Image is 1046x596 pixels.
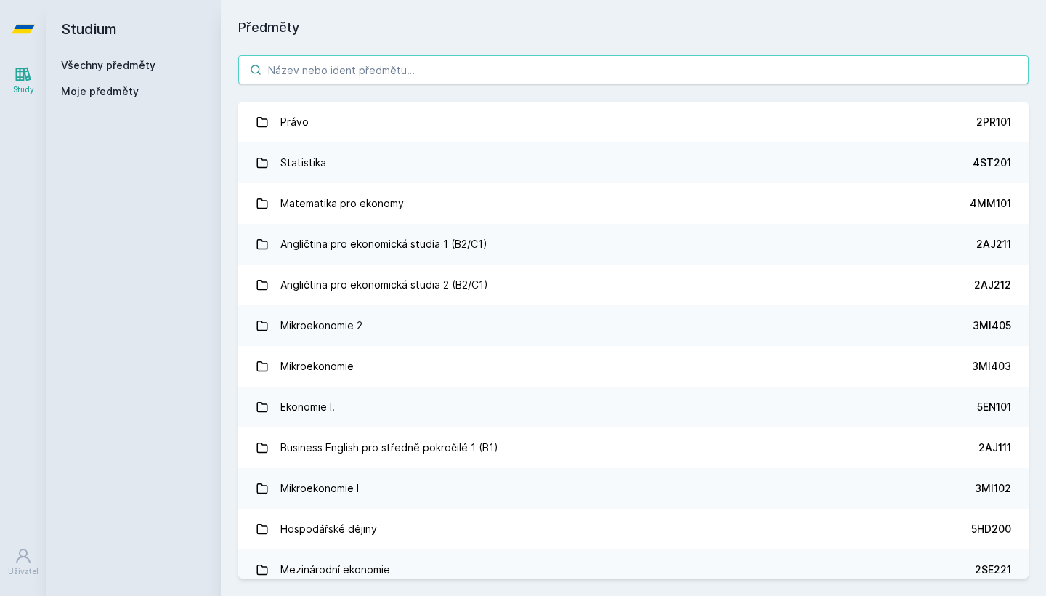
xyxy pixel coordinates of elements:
a: Angličtina pro ekonomická studia 2 (B2/C1) 2AJ212 [238,265,1029,305]
div: Hospodářské dějiny [280,515,377,544]
div: 5EN101 [977,400,1011,414]
div: 2SE221 [975,563,1011,577]
div: 2AJ212 [974,278,1011,292]
a: Business English pro středně pokročilé 1 (B1) 2AJ111 [238,427,1029,468]
div: 3MI403 [972,359,1011,374]
div: Statistika [280,148,326,177]
a: Mikroekonomie I 3MI102 [238,468,1029,509]
a: Mikroekonomie 3MI403 [238,346,1029,387]
div: 5HD200 [971,522,1011,536]
input: Název nebo ident předmětu… [238,55,1029,84]
a: Hospodářské dějiny 5HD200 [238,509,1029,549]
div: Angličtina pro ekonomická studia 2 (B2/C1) [280,270,488,299]
a: Mezinárodní ekonomie 2SE221 [238,549,1029,590]
div: Business English pro středně pokročilé 1 (B1) [280,433,498,462]
div: Uživatel [8,566,38,577]
a: Ekonomie I. 5EN101 [238,387,1029,427]
div: Matematika pro ekonomy [280,189,404,218]
div: 4MM101 [970,196,1011,211]
div: Mezinárodní ekonomie [280,555,390,584]
div: Angličtina pro ekonomická studia 1 (B2/C1) [280,230,487,259]
a: Mikroekonomie 2 3MI405 [238,305,1029,346]
div: Mikroekonomie 2 [280,311,362,340]
div: Study [13,84,34,95]
h1: Předměty [238,17,1029,38]
div: 2PR101 [976,115,1011,129]
div: 2AJ111 [978,440,1011,455]
div: Právo [280,108,309,137]
div: 3MI405 [973,318,1011,333]
div: 4ST201 [973,156,1011,170]
a: Angličtina pro ekonomická studia 1 (B2/C1) 2AJ211 [238,224,1029,265]
a: Právo 2PR101 [238,102,1029,142]
div: Ekonomie I. [280,392,335,422]
span: Moje předměty [61,84,139,99]
a: Uživatel [3,540,44,584]
a: Study [3,58,44,102]
div: 2AJ211 [976,237,1011,251]
a: Matematika pro ekonomy 4MM101 [238,183,1029,224]
a: Všechny předměty [61,59,155,71]
div: Mikroekonomie I [280,474,359,503]
div: 3MI102 [975,481,1011,496]
a: Statistika 4ST201 [238,142,1029,183]
div: Mikroekonomie [280,352,354,381]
